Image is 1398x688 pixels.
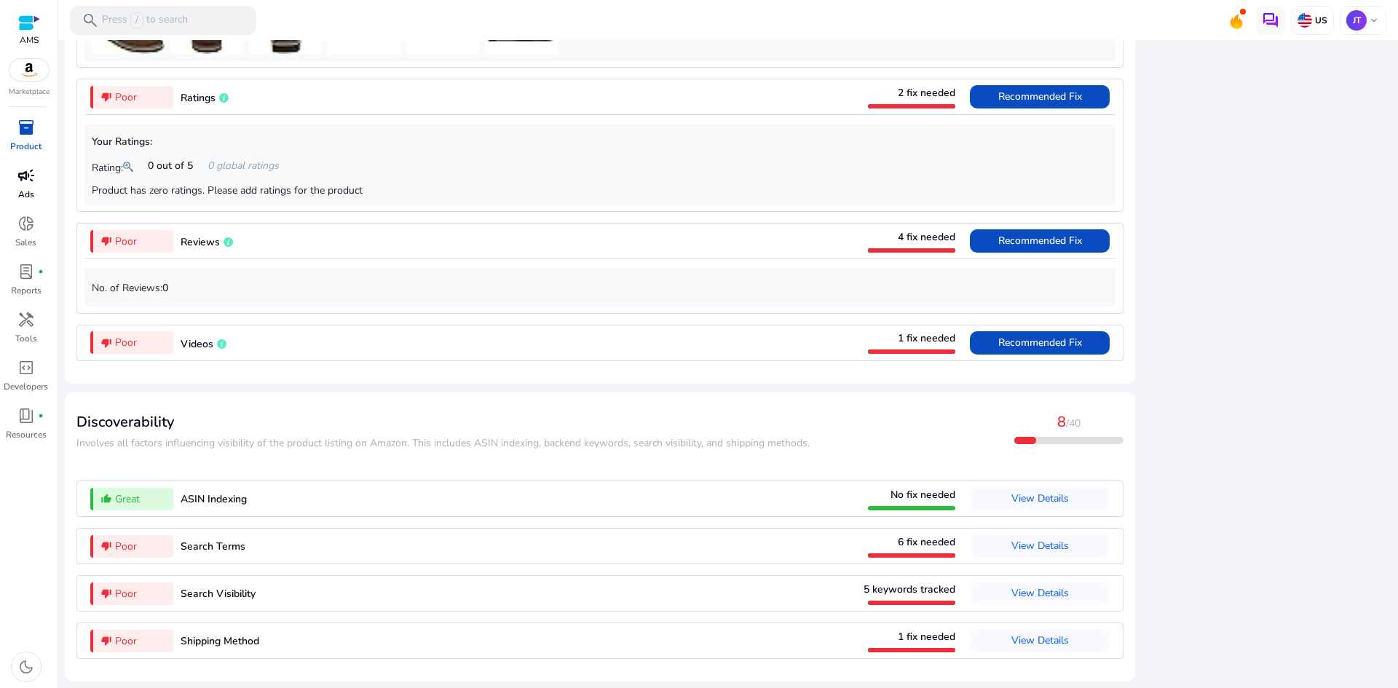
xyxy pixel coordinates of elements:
span: ​​Involves all factors influencing visibility of the product listing on Amazon. This includes ASI... [76,436,810,450]
mat-icon: thumb_up_alt [100,493,112,505]
span: /40 [1066,416,1081,430]
p: Press to search [102,12,188,28]
span: Poor [115,539,137,554]
span: View Details [1011,491,1069,505]
span: 5 keywords tracked [864,582,955,596]
p: No. of Reviews: [92,280,1108,296]
img: amazon.svg [9,59,49,81]
b: 0 [162,281,168,295]
mat-icon: thumb_down_alt [100,588,112,599]
span: No fix needed [890,488,955,502]
span: View Details [1011,539,1069,553]
button: Recommended Fix [970,229,1110,253]
span: Recommended Fix [998,234,1082,248]
span: Search Visibility [181,587,256,601]
mat-icon: thumb_down_alt [100,540,112,552]
span: Poor [115,633,137,649]
span: Poor [115,335,137,350]
span: Poor [115,90,137,105]
mat-icon: thumb_down_alt [100,337,112,349]
p: JT [1346,10,1367,31]
span: View Details [1011,633,1069,647]
button: View Details [970,534,1110,558]
span: 6 fix needed [898,535,955,549]
span: fiber_manual_record [38,413,44,419]
span: Great [115,491,140,507]
span: 4 fix needed [898,230,955,244]
span: lab_profile [17,263,35,280]
button: Recommended Fix [970,85,1110,108]
span: / [130,12,143,28]
span: 1 fix needed [898,630,955,644]
img: us.svg [1298,13,1312,28]
span: Ratings [181,91,216,105]
p: Resources [6,428,47,441]
span: 0 global ratings [208,158,279,173]
button: View Details [970,582,1110,605]
mat-icon: thumb_down_alt [100,635,112,647]
span: Poor [115,586,137,601]
span: 1 fix needed [898,331,955,345]
div: Product has zero ratings. Please add ratings for the product [92,183,1108,198]
button: Recommended Fix [970,331,1110,355]
p: Product [10,140,42,153]
p: Marketplace [9,87,50,98]
p: Tools [15,332,37,345]
span: donut_small [17,215,35,232]
span: 2 fix needed [898,86,955,100]
p: US [1312,15,1327,26]
h3: Discoverability [76,414,810,431]
p: AMS [18,33,40,47]
span: Search Terms [181,539,245,553]
span: search [82,12,99,29]
span: Shipping Method [181,634,259,648]
span: Poor [115,234,137,249]
p: Sales [15,236,36,249]
span: code_blocks [17,359,35,376]
span: book_4 [17,407,35,424]
mat-icon: thumb_down_alt [100,91,112,103]
span: Recommended Fix [998,90,1082,103]
span: fiber_manual_record [38,269,44,274]
p: Reports [11,284,42,297]
mat-icon: thumb_down_alt [100,235,112,247]
span: keyboard_arrow_down [1368,15,1380,26]
p: Rating: [92,158,133,175]
span: ASIN Indexing [181,492,247,506]
span: View Details [1011,586,1069,600]
span: inventory_2 [17,119,35,136]
h5: Your Ratings: [92,136,1108,149]
span: 0 out of 5 [148,158,193,173]
p: Ads [18,188,34,201]
span: Recommended Fix [998,336,1082,349]
p: Developers [4,380,48,393]
span: Reviews [181,235,220,249]
span: 8 [1057,412,1066,432]
span: dark_mode [17,658,35,676]
span: handyman [17,311,35,328]
button: View Details [970,629,1110,652]
button: View Details [970,487,1110,510]
span: campaign [17,167,35,184]
span: Videos [181,337,213,351]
